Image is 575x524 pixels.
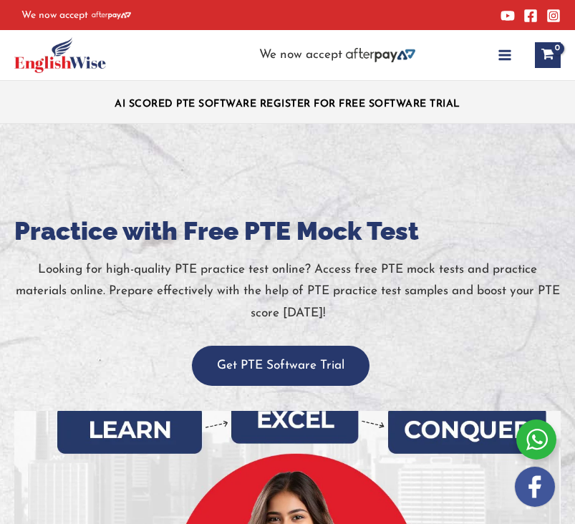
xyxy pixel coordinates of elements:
img: Afterpay-Logo [92,11,131,19]
a: Facebook [523,9,538,23]
aside: Header Widget 1 [104,87,471,117]
a: YouTube [501,9,515,23]
img: cropped-ew-logo [14,37,106,73]
a: Instagram [546,9,561,23]
span: We now accept [21,9,88,23]
p: Looking for high-quality PTE practice test online? Access free PTE mock tests and practice materi... [14,259,561,324]
h1: Practice with Free PTE Mock Test [14,213,561,248]
a: AI SCORED PTE SOFTWARE REGISTER FOR FREE SOFTWARE TRIAL [115,99,460,110]
aside: Header Widget 2 [252,48,422,63]
span: We now accept [259,48,342,62]
button: Get PTE Software Trial [192,346,369,386]
a: Get PTE Software Trial [192,359,369,372]
img: white-facebook.png [515,467,555,507]
img: Afterpay-Logo [346,48,415,62]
